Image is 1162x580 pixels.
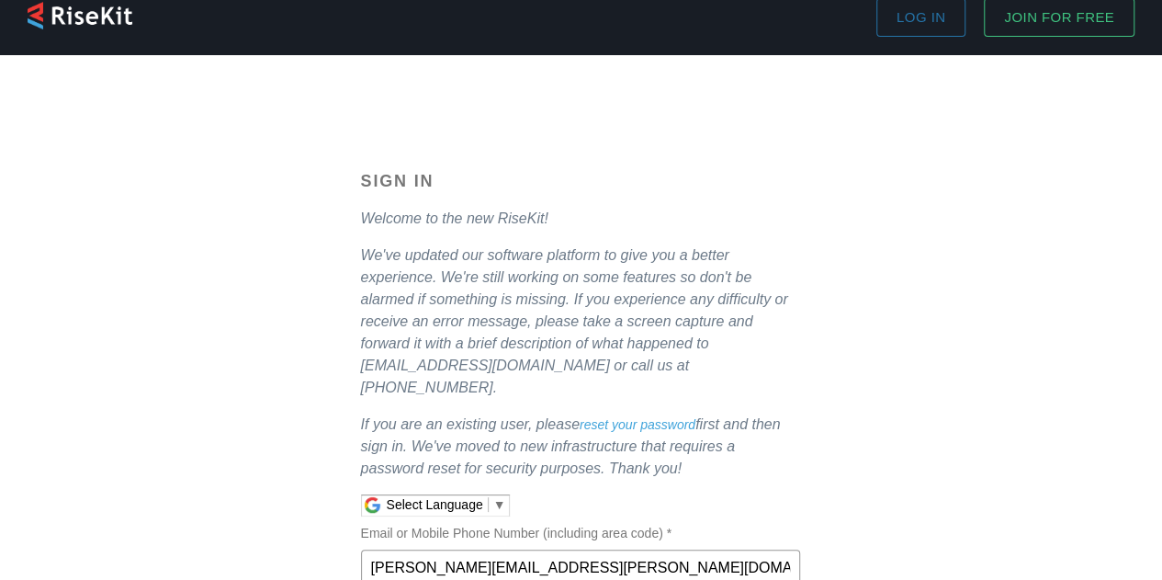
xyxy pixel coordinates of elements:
[361,247,788,395] em: We've updated our software platform to give you a better experience. We're still working on some ...
[897,6,945,29] span: Log in
[387,497,483,512] span: Select Language
[28,2,132,29] img: Risekit Logo
[580,417,695,432] a: reset your password
[493,497,506,512] span: ▼
[361,210,548,226] em: Welcome to the new RiseKit!
[488,497,489,512] span: ​
[1004,6,1114,29] span: Join for FREE
[361,416,781,476] em: If you are an existing user, please first and then sign in. We've moved to new infrastructure tha...
[387,497,506,512] a: Select Language​
[361,172,802,191] h3: Sign In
